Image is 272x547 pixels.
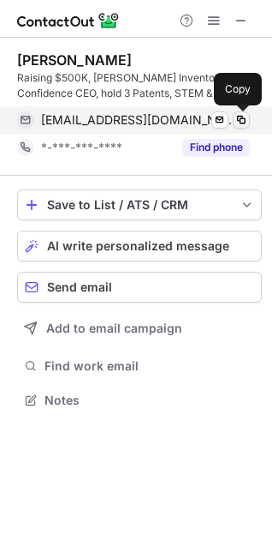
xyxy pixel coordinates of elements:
[17,231,262,261] button: AI write personalized message
[44,358,255,374] span: Find work email
[17,354,262,378] button: Find work email
[17,51,132,69] div: [PERSON_NAME]
[17,70,262,101] div: Raising $500K, [PERSON_NAME] Inventor, Confidence CEO, hold 3 Patents, STEM & STEAM Speaker, SBA ...
[47,280,112,294] span: Send email
[47,198,232,212] div: Save to List / ATS / CRM
[17,313,262,344] button: Add to email campaign
[17,272,262,303] button: Send email
[44,393,255,408] span: Notes
[41,112,237,128] span: [EMAIL_ADDRESS][DOMAIN_NAME]
[17,388,262,412] button: Notes
[17,189,262,220] button: save-profile-one-click
[47,239,229,253] span: AI write personalized message
[182,139,250,156] button: Reveal Button
[17,10,120,31] img: ContactOut v5.3.10
[46,322,182,335] span: Add to email campaign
